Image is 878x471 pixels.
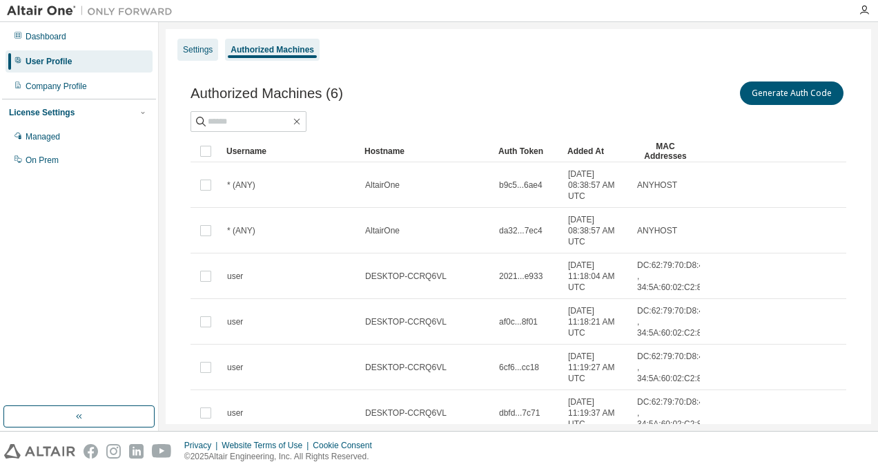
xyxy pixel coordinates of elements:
span: DC:62:79:70:D8:4B , 34:5A:60:02:C2:87 [637,351,709,384]
img: instagram.svg [106,444,121,459]
span: DESKTOP-CCRQ6VL [365,362,447,373]
div: Website Terms of Use [222,440,313,451]
div: MAC Addresses [636,140,694,162]
div: Cookie Consent [313,440,380,451]
span: [DATE] 11:18:21 AM UTC [568,305,625,338]
img: facebook.svg [84,444,98,459]
span: ANYHOST [637,225,677,236]
span: DC:62:79:70:D8:4B , 34:5A:60:02:C2:87 [637,305,709,338]
span: Authorized Machines (6) [191,86,343,102]
span: AltairOne [365,225,400,236]
div: Username [226,140,353,162]
span: user [227,316,243,327]
span: [DATE] 08:38:57 AM UTC [568,214,625,247]
span: 6cf6...cc18 [499,362,539,373]
div: Dashboard [26,31,66,42]
div: Authorized Machines [231,44,314,55]
span: user [227,362,243,373]
div: Managed [26,131,60,142]
span: DESKTOP-CCRQ6VL [365,407,447,419]
span: DC:62:79:70:D8:4B , 34:5A:60:02:C2:87 [637,260,709,293]
span: DESKTOP-CCRQ6VL [365,271,447,282]
span: DC:62:79:70:D8:4B , 34:5A:60:02:C2:87 [637,396,709,430]
img: youtube.svg [152,444,172,459]
button: Generate Auth Code [740,81,843,105]
span: * (ANY) [227,225,255,236]
img: linkedin.svg [129,444,144,459]
img: Altair One [7,4,179,18]
span: * (ANY) [227,180,255,191]
span: [DATE] 11:19:27 AM UTC [568,351,625,384]
img: altair_logo.svg [4,444,75,459]
div: License Settings [9,107,75,118]
div: User Profile [26,56,72,67]
span: ANYHOST [637,180,677,191]
span: [DATE] 08:38:57 AM UTC [568,169,625,202]
span: user [227,271,243,282]
span: [DATE] 11:19:37 AM UTC [568,396,625,430]
span: af0c...8f01 [499,316,538,327]
div: Privacy [184,440,222,451]
span: 2021...e933 [499,271,543,282]
span: da32...7ec4 [499,225,543,236]
span: AltairOne [365,180,400,191]
div: Hostname [364,140,487,162]
div: Added At [567,140,625,162]
p: © 2025 Altair Engineering, Inc. All Rights Reserved. [184,451,380,463]
span: [DATE] 11:18:04 AM UTC [568,260,625,293]
span: b9c5...6ae4 [499,180,543,191]
span: user [227,407,243,419]
span: dbfd...7c71 [499,407,540,419]
div: On Prem [26,155,59,166]
div: Settings [183,44,213,55]
div: Auth Token [498,140,556,162]
div: Company Profile [26,81,87,92]
span: DESKTOP-CCRQ6VL [365,316,447,327]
